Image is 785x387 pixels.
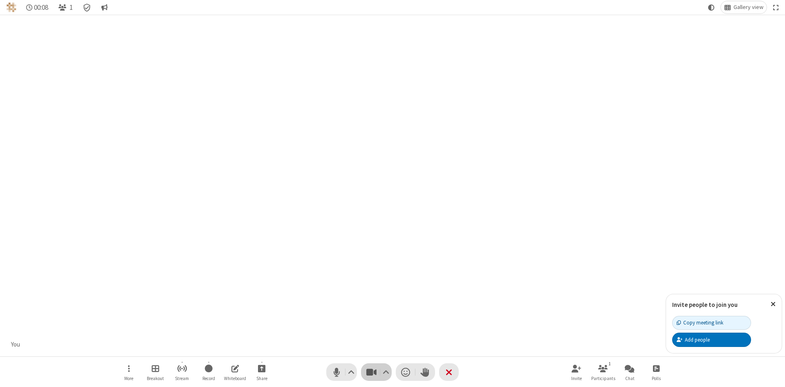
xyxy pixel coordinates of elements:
[224,376,246,381] span: Whiteboard
[721,1,767,13] button: Change layout
[733,4,763,11] span: Gallery view
[439,363,459,381] button: End or leave meeting
[672,333,751,347] button: Add people
[606,360,613,367] div: 1
[202,376,215,381] span: Record
[644,360,668,384] button: Open poll
[249,360,274,384] button: Start sharing
[124,376,133,381] span: More
[361,363,392,381] button: Stop video (Alt+V)
[415,363,435,381] button: Raise hand
[175,376,189,381] span: Stream
[672,316,751,330] button: Copy meeting link
[591,376,615,381] span: Participants
[79,1,95,13] div: Meeting details Encryption enabled
[70,4,73,11] span: 1
[98,1,111,13] button: Conversation
[346,363,357,381] button: Audio settings
[765,294,782,314] button: Close popover
[625,376,635,381] span: Chat
[652,376,661,381] span: Polls
[170,360,194,384] button: Start streaming
[396,363,415,381] button: Send a reaction
[564,360,589,384] button: Invite participants (Alt+I)
[677,319,723,327] div: Copy meeting link
[7,2,16,12] img: QA Selenium DO NOT DELETE OR CHANGE
[34,4,48,11] span: 00:08
[223,360,247,384] button: Open shared whiteboard
[8,340,23,349] div: You
[147,376,164,381] span: Breakout
[381,363,392,381] button: Video setting
[143,360,168,384] button: Manage Breakout Rooms
[591,360,615,384] button: Open participant list
[256,376,267,381] span: Share
[196,360,221,384] button: Start recording
[672,301,738,309] label: Invite people to join you
[55,1,76,13] button: Open participant list
[770,1,782,13] button: Fullscreen
[117,360,141,384] button: Open menu
[23,1,52,13] div: Timer
[571,376,582,381] span: Invite
[326,363,357,381] button: Mute (Alt+A)
[705,1,718,13] button: Using system theme
[617,360,642,384] button: Open chat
